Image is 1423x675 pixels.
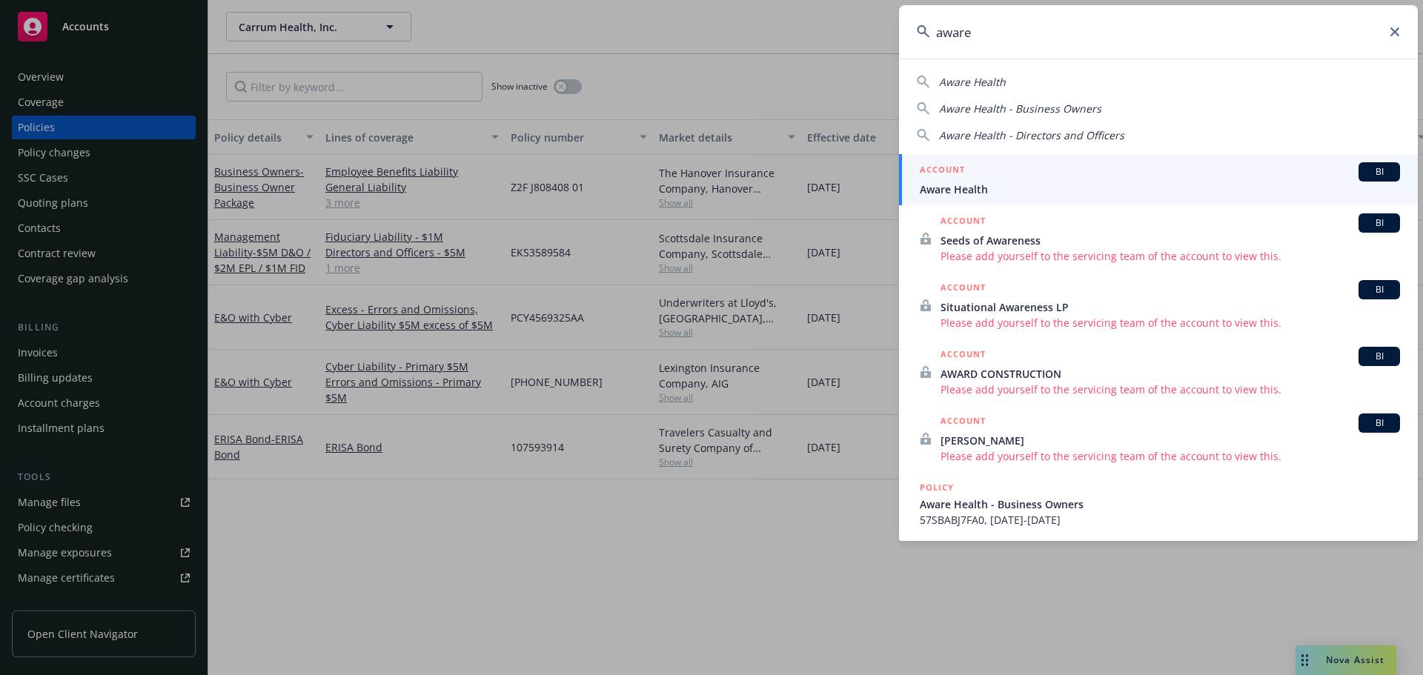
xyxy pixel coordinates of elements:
span: 57SBABJ7FA0, [DATE]-[DATE] [920,512,1400,528]
input: Search... [899,5,1418,59]
a: ACCOUNTBISituational Awareness LPPlease add yourself to the servicing team of the account to view... [899,272,1418,339]
a: POLICYAware Health - Business Owners57SBABJ7FA0, [DATE]-[DATE] [899,472,1418,536]
h5: ACCOUNT [941,413,986,431]
span: [PERSON_NAME] [941,433,1400,448]
a: ACCOUNTBISeeds of AwarenessPlease add yourself to the servicing team of the account to view this. [899,205,1418,272]
span: Aware Health [920,182,1400,197]
h5: POLICY [920,480,954,495]
h5: ACCOUNT [941,213,986,231]
a: ACCOUNTBIAWARD CONSTRUCTIONPlease add yourself to the servicing team of the account to view this. [899,339,1418,405]
span: Situational Awareness LP [941,299,1400,315]
span: Please add yourself to the servicing team of the account to view this. [941,382,1400,397]
h5: ACCOUNT [920,162,965,180]
span: Seeds of Awareness [941,233,1400,248]
span: BI [1364,350,1394,363]
span: BI [1364,416,1394,430]
a: ACCOUNTBI[PERSON_NAME]Please add yourself to the servicing team of the account to view this. [899,405,1418,472]
span: BI [1364,216,1394,230]
span: Please add yourself to the servicing team of the account to view this. [941,248,1400,264]
h5: ACCOUNT [941,347,986,365]
h5: ACCOUNT [941,280,986,298]
span: Aware Health [939,75,1006,89]
span: Aware Health - Directors and Officers [939,128,1124,142]
span: Aware Health - Business Owners [920,496,1400,512]
span: BI [1364,165,1394,179]
span: Please add yourself to the servicing team of the account to view this. [941,315,1400,330]
span: Aware Health - Business Owners [939,102,1101,116]
span: BI [1364,283,1394,296]
span: Please add yourself to the servicing team of the account to view this. [941,448,1400,464]
span: AWARD CONSTRUCTION [941,366,1400,382]
a: ACCOUNTBIAware Health [899,154,1418,205]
